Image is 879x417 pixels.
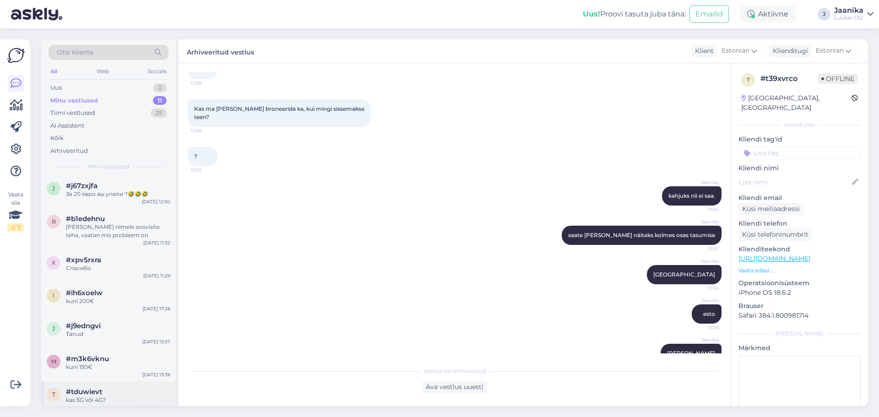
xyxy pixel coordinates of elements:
[190,167,225,173] span: 13:02
[142,371,170,378] div: [DATE] 13:36
[738,203,803,215] div: Küsi meiliaadressi
[66,330,170,338] div: Tänud
[66,223,170,239] div: [PERSON_NAME] nimele soovisite teha, vaatan mis probleem on
[738,163,861,173] p: Kliendi nimi
[583,9,686,20] div: Proovi tasuta juba täna:
[722,46,749,56] span: Estonian
[738,343,861,353] p: Märkmed
[66,289,103,297] span: #ih6xoelw
[738,278,861,288] p: Operatsioonisüsteem
[684,297,719,304] span: Jaanika
[50,121,84,130] div: AI Assistent
[568,232,715,238] span: saate [PERSON_NAME] näiteks kolmes osas tasumise
[151,108,167,118] div: 29
[816,46,844,56] span: Estonian
[738,135,861,144] p: Kliendi tag'id
[50,134,64,143] div: Kõik
[689,5,729,23] button: Emailid
[738,288,861,298] p: iPhone OS 18.6.2
[66,256,101,264] span: #xpv5rxra
[143,272,170,279] div: [DATE] 11:29
[738,266,861,275] p: Vaata edasi ...
[153,96,167,105] div: 11
[49,65,59,77] div: All
[684,336,719,343] span: Jaanika
[738,311,861,320] p: Safari 384.1.800981714
[50,108,95,118] div: Tiimi vestlused
[52,185,55,192] span: j
[684,258,719,265] span: Jaanika
[703,310,715,317] span: esto
[66,396,170,404] div: kas 5G või 4G?
[684,179,719,186] span: Jaanika
[57,48,93,57] span: Otsi kliente
[738,193,861,203] p: Kliendi email
[66,363,170,371] div: kuni 150€
[667,350,715,357] span: [PERSON_NAME]
[740,6,796,22] div: Aktiivne
[143,404,170,411] div: [DATE] 13:16
[95,65,111,77] div: Web
[738,146,861,160] input: Lisa tag
[738,255,810,263] a: [URL][DOMAIN_NAME]
[88,162,129,171] span: Minu vestlused
[66,182,98,190] span: #j67zxjfa
[7,47,25,64] img: Askly Logo
[738,330,861,338] div: [PERSON_NAME]
[66,215,105,223] span: #b1edehnu
[194,153,197,160] span: ?
[818,8,830,21] div: J
[738,228,812,241] div: Küsi telefoninumbrit
[760,73,818,84] div: # t39xvrco
[738,121,861,129] div: Kliendi info
[66,297,170,305] div: kuni 200€
[50,146,88,156] div: Arhiveeritud
[66,322,101,330] span: #j9edngvi
[684,285,719,292] span: 13:05
[52,259,55,266] span: x
[653,271,715,278] span: [GEOGRAPHIC_DATA]
[769,46,808,56] div: Klienditugi
[146,65,168,77] div: Socials
[142,198,170,205] div: [DATE] 12:50
[583,10,600,18] b: Uus!
[834,7,874,22] a: JaanikaLuutar OÜ
[834,14,863,22] div: Luutar OÜ
[423,367,486,375] span: Vestlus on arhiveeritud
[741,93,852,113] div: [GEOGRAPHIC_DATA], [GEOGRAPHIC_DATA]
[691,46,714,56] div: Klient
[66,190,170,198] div: За 20 евро вы упали ?🤣🤣🤣
[422,381,487,393] div: Ava vestlus uuesti
[739,177,850,187] input: Lisa nimi
[834,7,863,14] div: Jaanika
[818,74,858,84] span: Offline
[143,239,170,246] div: [DATE] 11:32
[52,218,56,225] span: b
[187,45,254,57] label: Arhiveeritud vestlus
[190,127,225,134] span: 12:58
[50,96,98,105] div: Minu vestlused
[153,83,167,92] div: 0
[66,355,109,363] span: #m3k6vknu
[52,391,55,398] span: t
[668,192,715,199] span: kahjuks nii ei saa.
[747,76,750,83] span: t
[52,325,55,332] span: j
[50,83,62,92] div: Uus
[684,218,719,225] span: Jaanika
[142,338,170,345] div: [DATE] 15:57
[53,292,54,299] span: i
[7,223,24,232] div: 2 / 3
[738,301,861,311] p: Brauser
[684,324,719,331] span: 13:06
[66,388,102,396] span: #tduwievt
[142,305,170,312] div: [DATE] 17:26
[51,358,56,365] span: m
[194,105,366,120] span: Kas ma [PERSON_NAME] broneerida ka, kui mingi sissemakse teen?
[190,80,225,87] span: 12:58
[738,244,861,254] p: Klienditeekond
[684,206,719,213] span: 13:05
[684,245,719,252] span: 13:05
[66,264,170,272] div: Спасибо
[7,190,24,232] div: Vaata siia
